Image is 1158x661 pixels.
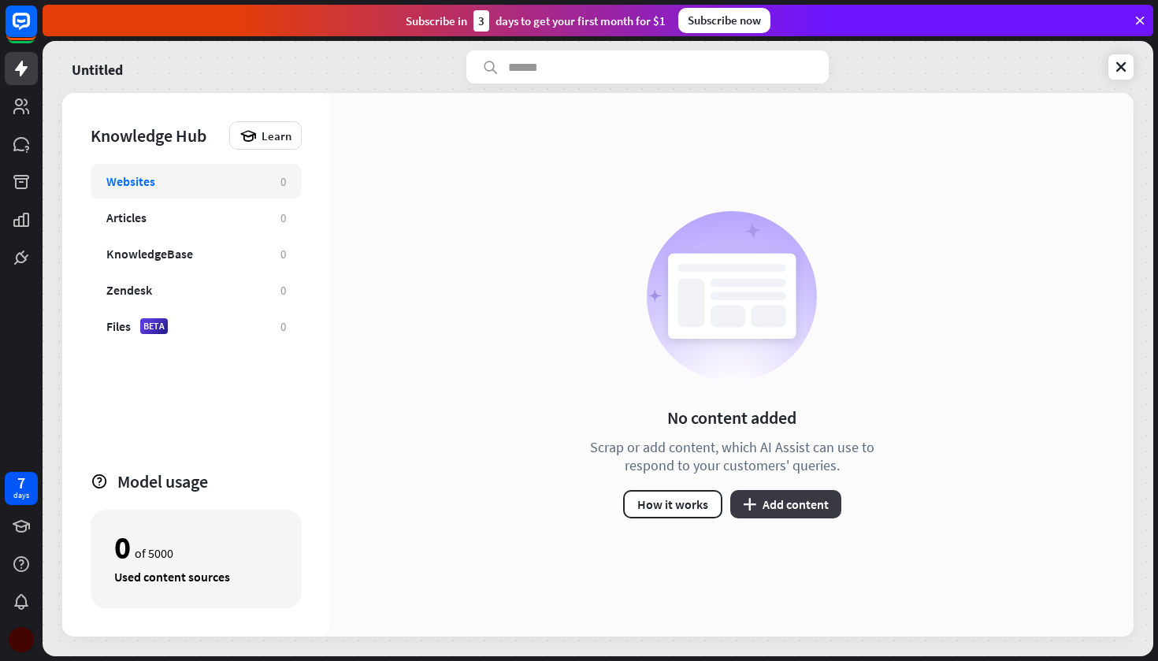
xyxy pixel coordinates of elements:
div: KnowledgeBase [106,246,193,262]
div: Websites [106,173,155,189]
button: Open LiveChat chat widget [13,6,60,54]
i: plus [743,498,756,511]
div: Articles [106,210,147,225]
div: of 5000 [114,534,278,561]
button: plusAdd content [730,490,841,518]
div: 3 [473,10,489,32]
div: 0 [280,174,286,189]
div: Knowledge Hub [91,124,221,147]
button: How it works [623,490,722,518]
div: Model usage [117,470,302,492]
div: 7 [17,476,25,490]
div: Subscribe in days to get your first month for $1 [406,10,666,32]
div: 0 [280,283,286,298]
a: Untitled [72,50,123,84]
span: Learn [262,128,291,143]
div: No content added [667,407,796,429]
div: 0 [114,534,131,561]
div: Zendesk [106,282,152,298]
div: 0 [280,210,286,225]
div: Files [106,318,131,334]
div: BETA [140,318,168,334]
div: Subscribe now [678,8,770,33]
div: 0 [280,319,286,334]
div: days [13,490,29,501]
div: Scrap or add content, which AI Assist can use to respond to your customers' queries. [570,438,893,474]
a: 7 days [5,472,38,505]
div: Used content sources [114,569,278,585]
div: 0 [280,247,286,262]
